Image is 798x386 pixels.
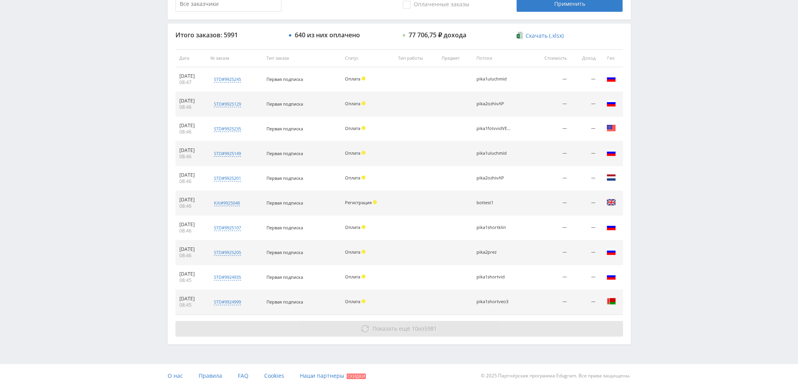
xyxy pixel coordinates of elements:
span: Оплата [345,150,360,156]
div: [DATE] [179,147,203,154]
td: — [571,117,599,141]
span: Оплата [345,274,360,280]
span: 10 [412,325,418,332]
span: Холд [362,250,365,254]
td: — [530,265,571,290]
div: [DATE] [179,246,203,252]
span: 5981 [424,325,437,332]
th: Гео [599,49,623,67]
div: [DATE] [179,296,203,302]
div: Итого заказов: 5991 [175,31,281,38]
span: Первая подписка [267,200,303,206]
td: — [530,216,571,240]
td: — [530,240,571,265]
span: Оплаченные заказы [403,1,469,9]
span: Показать ещё [373,325,410,332]
div: std#9924935 [214,274,241,280]
div: std#9925129 [214,101,241,107]
img: rus.png [606,74,616,83]
span: Холд [362,151,365,155]
div: 08:46 [179,129,203,135]
span: Холд [362,101,365,105]
div: [DATE] [179,123,203,129]
div: 08:46 [179,228,203,234]
div: pika2ozhivAP [477,101,512,106]
div: std#9925201 [214,175,241,181]
th: Дата [175,49,206,67]
th: Предмет [438,49,472,67]
img: usa.png [606,123,616,133]
div: std#9925235 [214,126,241,132]
span: Правила [199,372,222,379]
td: — [571,265,599,290]
span: Оплата [345,175,360,181]
th: Стоимость [530,49,571,67]
button: Показать ещё 10из5981 [175,321,623,337]
td: — [530,67,571,92]
span: О нас [168,372,183,379]
td: — [571,166,599,191]
div: pika1shortvid [477,274,512,280]
span: Холд [362,274,365,278]
td: — [530,166,571,191]
div: std#9924999 [214,299,241,305]
div: 08:46 [179,104,203,110]
span: Первая подписка [267,249,303,255]
div: pika1shortklin [477,225,512,230]
td: — [530,92,571,117]
td: — [530,141,571,166]
span: Скачать (.xlsx) [526,33,564,39]
span: Первая подписка [267,299,303,305]
span: Холд [362,77,365,80]
span: Оплата [345,101,360,106]
div: pika1shortveo3 [477,299,512,304]
img: nld.png [606,173,616,182]
span: Оплата [345,76,360,82]
div: [DATE] [179,98,203,104]
th: № заказа [206,49,263,67]
span: Холд [362,225,365,229]
div: 08:46 [179,252,203,259]
a: Скачать (.xlsx) [517,32,564,40]
div: std#9925205 [214,249,241,256]
div: pika1fotvvidVEO3 [477,126,512,131]
span: Наши партнеры [300,372,344,379]
div: std#9925245 [214,76,241,82]
th: Тип заказа [263,49,341,67]
img: rus.png [606,247,616,256]
span: Скидки [347,373,366,379]
div: [DATE] [179,221,203,228]
div: 08:46 [179,178,203,185]
div: 08:46 [179,154,203,160]
img: rus.png [606,222,616,232]
span: Первая подписка [267,274,303,280]
td: — [571,141,599,166]
div: pika2ozhivAP [477,176,512,181]
span: Первая подписка [267,225,303,231]
div: std#9925107 [214,225,241,231]
span: Первая подписка [267,175,303,181]
img: rus.png [606,99,616,108]
span: Холд [362,176,365,179]
span: Первая подписка [267,126,303,132]
td: — [571,240,599,265]
span: Холд [362,299,365,303]
span: Регистрация [345,199,372,205]
div: 08:47 [179,79,203,86]
td: — [530,290,571,315]
div: bottest1 [477,200,512,205]
td: — [571,191,599,216]
div: kai#9925048 [214,200,240,206]
td: — [571,67,599,92]
td: — [571,216,599,240]
div: 08:46 [179,203,203,209]
span: Оплата [345,224,360,230]
div: pika1uluchmid [477,77,512,82]
img: gbr.png [606,198,616,207]
span: FAQ [238,372,248,379]
td: — [530,117,571,141]
td: — [571,290,599,315]
td: — [530,191,571,216]
span: Первая подписка [267,76,303,82]
img: rus.png [606,272,616,281]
